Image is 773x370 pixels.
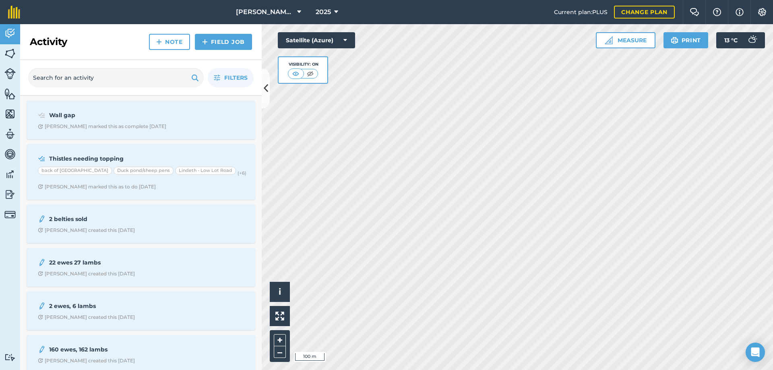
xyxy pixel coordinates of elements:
[38,301,46,311] img: svg+xml;base64,PD94bWwgdmVyc2lvbj0iMS4wIiBlbmNvZGluZz0idXRmLTgiPz4KPCEtLSBHZW5lcmF0b3I6IEFkb2JlIE...
[236,7,294,17] span: [PERSON_NAME][GEOGRAPHIC_DATA]
[49,258,177,267] strong: 22 ewes 27 lambs
[4,88,16,100] img: svg+xml;base64,PHN2ZyB4bWxucz0iaHR0cDovL3d3dy53My5vcmcvMjAwMC9zdmciIHdpZHRoPSI1NiIgaGVpZ2h0PSI2MC...
[208,68,254,87] button: Filters
[149,34,190,50] a: Note
[596,32,655,48] button: Measure
[278,32,355,48] button: Satellite (Azure)
[305,70,315,78] img: svg+xml;base64,PHN2ZyB4bWxucz0iaHR0cDovL3d3dy53My5vcmcvMjAwMC9zdmciIHdpZHRoPSI1MCIgaGVpZ2h0PSI0MC...
[4,188,16,201] img: svg+xml;base64,PD94bWwgdmVyc2lvbj0iMS4wIiBlbmNvZGluZz0idXRmLTgiPz4KPCEtLSBHZW5lcmF0b3I6IEFkb2JlIE...
[38,227,135,234] div: [PERSON_NAME] created this [DATE]
[275,312,284,320] img: Four arrows, one pointing top left, one top right, one bottom right and the last bottom left
[38,167,112,175] div: back of [GEOGRAPHIC_DATA]
[4,68,16,79] img: svg+xml;base64,PD94bWwgdmVyc2lvbj0iMS4wIiBlbmNvZGluZz0idXRmLTgiPz4KPCEtLSBHZW5lcmF0b3I6IEFkb2JlIE...
[195,34,252,50] a: Field Job
[746,343,765,362] div: Open Intercom Messenger
[31,296,250,325] a: 2 ewes, 6 lambsClock with arrow pointing clockwise[PERSON_NAME] created this [DATE]
[4,353,16,361] img: svg+xml;base64,PD94bWwgdmVyc2lvbj0iMS4wIiBlbmNvZGluZz0idXRmLTgiPz4KPCEtLSBHZW5lcmF0b3I6IEFkb2JlIE...
[38,258,46,267] img: svg+xml;base64,PD94bWwgdmVyc2lvbj0iMS4wIiBlbmNvZGluZz0idXRmLTgiPz4KPCEtLSBHZW5lcmF0b3I6IEFkb2JlIE...
[38,271,135,277] div: [PERSON_NAME] created this [DATE]
[736,7,744,17] img: svg+xml;base64,PHN2ZyB4bWxucz0iaHR0cDovL3d3dy53My5vcmcvMjAwMC9zdmciIHdpZHRoPSIxNyIgaGVpZ2h0PSIxNy...
[38,271,43,276] img: Clock with arrow pointing clockwise
[49,345,177,354] strong: 160 ewes, 162 lambs
[8,6,20,19] img: fieldmargin Logo
[31,340,250,369] a: 160 ewes, 162 lambsClock with arrow pointing clockwise[PERSON_NAME] created this [DATE]
[614,6,675,19] a: Change plan
[690,8,699,16] img: Two speech bubbles overlapping with the left bubble in the forefront
[716,32,765,48] button: 13 °C
[279,287,281,297] span: i
[31,105,250,134] a: Wall gapClock with arrow pointing clockwise[PERSON_NAME] marked this as complete [DATE]
[49,302,177,310] strong: 2 ewes, 6 lambs
[724,32,738,48] span: 13 ° C
[291,70,301,78] img: svg+xml;base64,PHN2ZyB4bWxucz0iaHR0cDovL3d3dy53My5vcmcvMjAwMC9zdmciIHdpZHRoPSI1MCIgaGVpZ2h0PSI0MC...
[316,7,331,17] span: 2025
[4,168,16,180] img: svg+xml;base64,PD94bWwgdmVyc2lvbj0iMS4wIiBlbmNvZGluZz0idXRmLTgiPz4KPCEtLSBHZW5lcmF0b3I6IEFkb2JlIE...
[191,73,199,83] img: svg+xml;base64,PHN2ZyB4bWxucz0iaHR0cDovL3d3dy53My5vcmcvMjAwMC9zdmciIHdpZHRoPSIxOSIgaGVpZ2h0PSIyNC...
[38,110,45,120] img: svg+xml;base64,PD94bWwgdmVyc2lvbj0iMS4wIiBlbmNvZGluZz0idXRmLTgiPz4KPCEtLSBHZW5lcmF0b3I6IEFkb2JlIE...
[38,345,46,354] img: svg+xml;base64,PD94bWwgdmVyc2lvbj0iMS4wIiBlbmNvZGluZz0idXRmLTgiPz4KPCEtLSBHZW5lcmF0b3I6IEFkb2JlIE...
[671,35,678,45] img: svg+xml;base64,PHN2ZyB4bWxucz0iaHR0cDovL3d3dy53My5vcmcvMjAwMC9zdmciIHdpZHRoPSIxOSIgaGVpZ2h0PSIyNC...
[49,111,177,120] strong: Wall gap
[38,227,43,233] img: Clock with arrow pointing clockwise
[31,253,250,282] a: 22 ewes 27 lambsClock with arrow pointing clockwise[PERSON_NAME] created this [DATE]
[4,209,16,220] img: svg+xml;base64,PD94bWwgdmVyc2lvbj0iMS4wIiBlbmNvZGluZz0idXRmLTgiPz4KPCEtLSBHZW5lcmF0b3I6IEFkb2JlIE...
[4,128,16,140] img: svg+xml;base64,PD94bWwgdmVyc2lvbj0iMS4wIiBlbmNvZGluZz0idXRmLTgiPz4KPCEtLSBHZW5lcmF0b3I6IEFkb2JlIE...
[274,346,286,358] button: –
[663,32,709,48] button: Print
[757,8,767,16] img: A cog icon
[4,148,16,160] img: svg+xml;base64,PD94bWwgdmVyc2lvbj0iMS4wIiBlbmNvZGluZz0idXRmLTgiPz4KPCEtLSBHZW5lcmF0b3I6IEFkb2JlIE...
[49,154,177,163] strong: Thistles needing topping
[38,184,43,189] img: Clock with arrow pointing clockwise
[31,209,250,238] a: 2 belties soldClock with arrow pointing clockwise[PERSON_NAME] created this [DATE]
[156,37,162,47] img: svg+xml;base64,PHN2ZyB4bWxucz0iaHR0cDovL3d3dy53My5vcmcvMjAwMC9zdmciIHdpZHRoPSIxNCIgaGVpZ2h0PSIyNC...
[38,154,45,163] img: svg+xml;base64,PD94bWwgdmVyc2lvbj0iMS4wIiBlbmNvZGluZz0idXRmLTgiPz4KPCEtLSBHZW5lcmF0b3I6IEFkb2JlIE...
[605,36,613,44] img: Ruler icon
[38,314,43,320] img: Clock with arrow pointing clockwise
[712,8,722,16] img: A question mark icon
[4,108,16,120] img: svg+xml;base64,PHN2ZyB4bWxucz0iaHR0cDovL3d3dy53My5vcmcvMjAwMC9zdmciIHdpZHRoPSI1NiIgaGVpZ2h0PSI2MC...
[4,27,16,39] img: svg+xml;base64,PD94bWwgdmVyc2lvbj0iMS4wIiBlbmNvZGluZz0idXRmLTgiPz4KPCEtLSBHZW5lcmF0b3I6IEFkb2JlIE...
[38,184,156,190] div: [PERSON_NAME] marked this as to do [DATE]
[38,358,43,363] img: Clock with arrow pointing clockwise
[38,358,135,364] div: [PERSON_NAME] created this [DATE]
[224,73,248,82] span: Filters
[202,37,208,47] img: svg+xml;base64,PHN2ZyB4bWxucz0iaHR0cDovL3d3dy53My5vcmcvMjAwMC9zdmciIHdpZHRoPSIxNCIgaGVpZ2h0PSIyNC...
[114,167,174,175] div: Duck pond/sheep pens
[288,61,318,68] div: Visibility: On
[554,8,608,17] span: Current plan : PLUS
[38,124,43,129] img: Clock with arrow pointing clockwise
[49,215,177,223] strong: 2 belties sold
[4,48,16,60] img: svg+xml;base64,PHN2ZyB4bWxucz0iaHR0cDovL3d3dy53My5vcmcvMjAwMC9zdmciIHdpZHRoPSI1NiIgaGVpZ2h0PSI2MC...
[30,35,67,48] h2: Activity
[175,167,236,175] div: Lindeth - Low Lot Road
[31,149,250,195] a: Thistles needing toppingback of [GEOGRAPHIC_DATA]Duck pond/sheep pensLindeth - Low Lot Road(+6)Cl...
[238,170,246,176] small: (+ 6 )
[274,334,286,346] button: +
[270,282,290,302] button: i
[38,214,46,224] img: svg+xml;base64,PD94bWwgdmVyc2lvbj0iMS4wIiBlbmNvZGluZz0idXRmLTgiPz4KPCEtLSBHZW5lcmF0b3I6IEFkb2JlIE...
[38,314,135,320] div: [PERSON_NAME] created this [DATE]
[38,123,166,130] div: [PERSON_NAME] marked this as complete [DATE]
[28,68,204,87] input: Search for an activity
[744,32,760,48] img: svg+xml;base64,PD94bWwgdmVyc2lvbj0iMS4wIiBlbmNvZGluZz0idXRmLTgiPz4KPCEtLSBHZW5lcmF0b3I6IEFkb2JlIE...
